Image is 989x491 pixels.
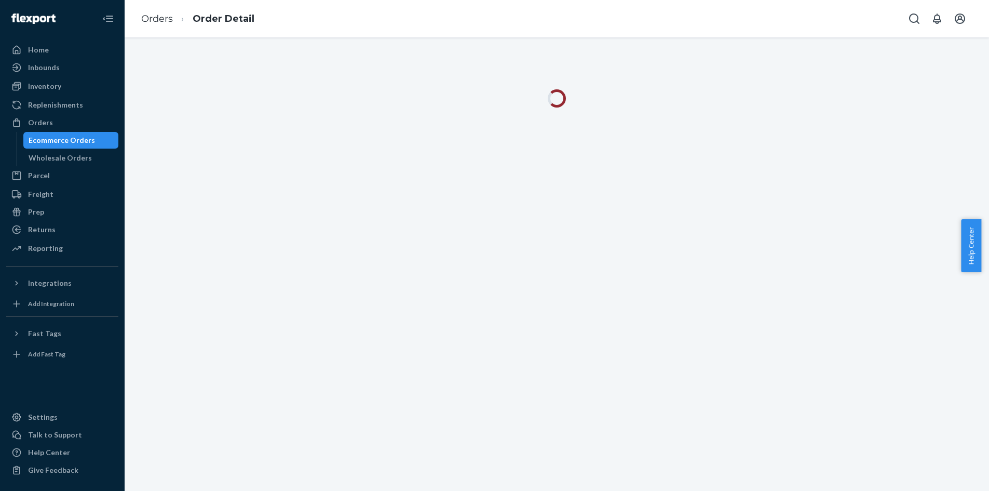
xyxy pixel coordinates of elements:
a: Orders [6,114,118,131]
div: Reporting [28,243,63,254]
div: Fast Tags [28,328,61,339]
a: Wholesale Orders [23,150,119,166]
div: Add Fast Tag [28,350,65,359]
button: Open Search Box [904,8,925,29]
a: Ecommerce Orders [23,132,119,149]
a: Prep [6,204,118,220]
a: Add Fast Tag [6,346,118,363]
button: Help Center [961,219,981,272]
div: Give Feedback [28,465,78,475]
div: Prep [28,207,44,217]
a: Home [6,42,118,58]
a: Inbounds [6,59,118,76]
ol: breadcrumbs [133,4,263,34]
div: Add Integration [28,299,74,308]
img: Flexport logo [11,14,56,24]
div: Help Center [28,447,70,458]
button: Fast Tags [6,325,118,342]
div: Settings [28,412,58,422]
div: Wholesale Orders [29,153,92,163]
button: Open notifications [927,8,947,29]
button: Give Feedback [6,462,118,479]
a: Reporting [6,240,118,257]
button: Open account menu [950,8,970,29]
a: Parcel [6,167,118,184]
div: Inbounds [28,62,60,73]
div: Freight [28,189,53,200]
a: Order Detail [193,13,254,24]
a: Replenishments [6,97,118,113]
div: Talk to Support [28,430,82,440]
a: Help Center [6,444,118,461]
a: Orders [141,13,173,24]
div: Integrations [28,278,72,288]
button: Close Navigation [98,8,118,29]
a: Settings [6,409,118,426]
a: Returns [6,221,118,238]
div: Returns [28,224,56,235]
div: Home [28,45,49,55]
div: Ecommerce Orders [29,135,95,145]
button: Talk to Support [6,427,118,443]
div: Replenishments [28,100,83,110]
div: Orders [28,117,53,128]
a: Freight [6,186,118,203]
div: Inventory [28,81,61,91]
a: Inventory [6,78,118,95]
a: Add Integration [6,296,118,312]
div: Parcel [28,170,50,181]
button: Integrations [6,275,118,291]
